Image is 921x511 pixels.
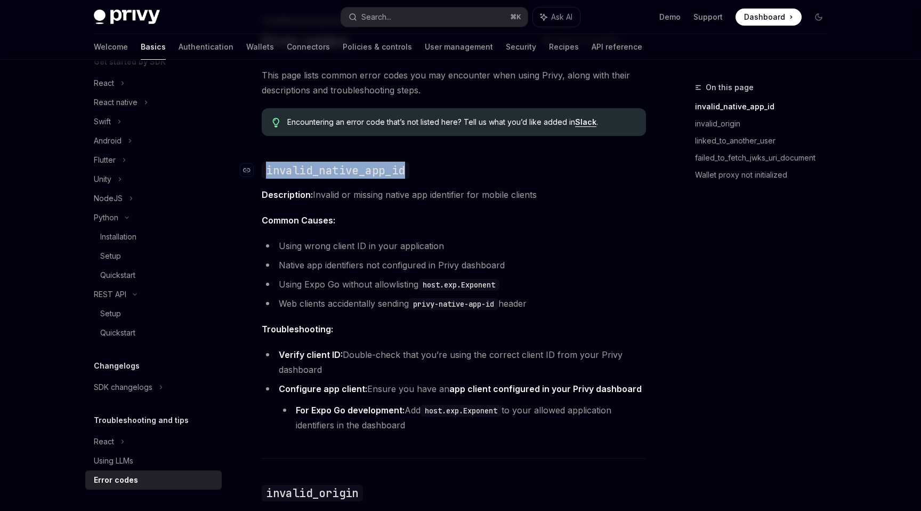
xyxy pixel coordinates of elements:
[262,238,646,253] li: Using wrong client ID in your application
[287,34,330,60] a: Connectors
[94,154,116,166] div: Flutter
[695,98,836,115] a: invalid_native_app_id
[695,132,836,149] a: linked_to_another_user
[85,451,222,470] a: Using LLMs
[179,34,233,60] a: Authentication
[706,81,754,94] span: On this page
[94,381,152,394] div: SDK changelogs
[85,266,222,285] a: Quickstart
[695,166,836,183] a: Wallet proxy not initialized
[85,227,222,246] a: Installation
[94,173,111,186] div: Unity
[262,347,646,377] li: Double-check that you’re using the correct client ID from your Privy dashboard
[100,250,121,262] div: Setup
[100,307,121,320] div: Setup
[549,34,579,60] a: Recipes
[262,189,313,200] strong: Description:
[100,269,135,282] div: Quickstart
[262,68,646,98] span: This page lists common error codes you may encounter when using Privy, along with their descripti...
[262,324,333,334] strong: Troubleshooting:
[94,414,189,427] h5: Troubleshooting and tips
[279,384,367,394] strong: Configure app client:
[575,117,596,127] a: Slack
[85,470,222,490] a: Error codes
[421,405,502,417] code: host.exp.Exponent
[94,134,122,147] div: Android
[262,296,646,311] li: Web clients accidentally sending header
[744,12,785,22] span: Dashboard
[262,215,335,226] strong: Common Causes:
[506,34,536,60] a: Security
[262,187,646,202] span: Invalid or missing native app identifier for mobile clients
[85,246,222,266] a: Setup
[240,162,262,179] a: Navigate to header
[418,279,499,291] code: host.exp.Exponent
[94,288,126,301] div: REST API
[94,360,140,372] h5: Changelogs
[94,115,111,128] div: Swift
[94,96,138,109] div: React native
[94,192,123,205] div: NodeJS
[287,117,635,127] span: Encountering an error code that’s not listed here? Tell us what you’d like added in .
[533,7,580,27] button: Ask AI
[409,298,498,310] code: privy-native-app-id
[94,10,160,25] img: dark logo
[262,381,646,433] li: Ensure you have an
[695,149,836,166] a: failed_to_fetch_jwks_uri_document
[425,34,493,60] a: User management
[94,435,114,448] div: React
[272,118,280,127] svg: Tip
[85,323,222,342] a: Quickstart
[693,12,723,22] a: Support
[592,34,642,60] a: API reference
[343,34,412,60] a: Policies & controls
[262,258,646,273] li: Native app identifiers not configured in Privy dashboard
[510,13,521,21] span: ⌘ K
[810,9,827,26] button: Toggle dark mode
[85,304,222,323] a: Setup
[94,474,138,486] div: Error codes
[659,12,681,22] a: Demo
[141,34,166,60] a: Basics
[94,454,133,467] div: Using LLMs
[100,326,135,339] div: Quickstart
[262,277,646,292] li: Using Expo Go without allowlisting
[246,34,274,60] a: Wallets
[341,7,528,27] button: Search...⌘K
[94,211,118,224] div: Python
[100,230,136,243] div: Installation
[449,384,642,395] a: app client configured in your Privy dashboard
[551,12,572,22] span: Ask AI
[94,77,114,90] div: React
[262,485,363,501] code: invalid_origin
[279,403,646,433] li: Add to your allowed application identifiers in the dashboard
[695,115,836,132] a: invalid_origin
[296,405,405,416] strong: For Expo Go development:
[262,162,409,179] code: invalid_native_app_id
[736,9,802,26] a: Dashboard
[361,11,391,23] div: Search...
[279,349,343,360] strong: Verify client ID:
[94,34,128,60] a: Welcome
